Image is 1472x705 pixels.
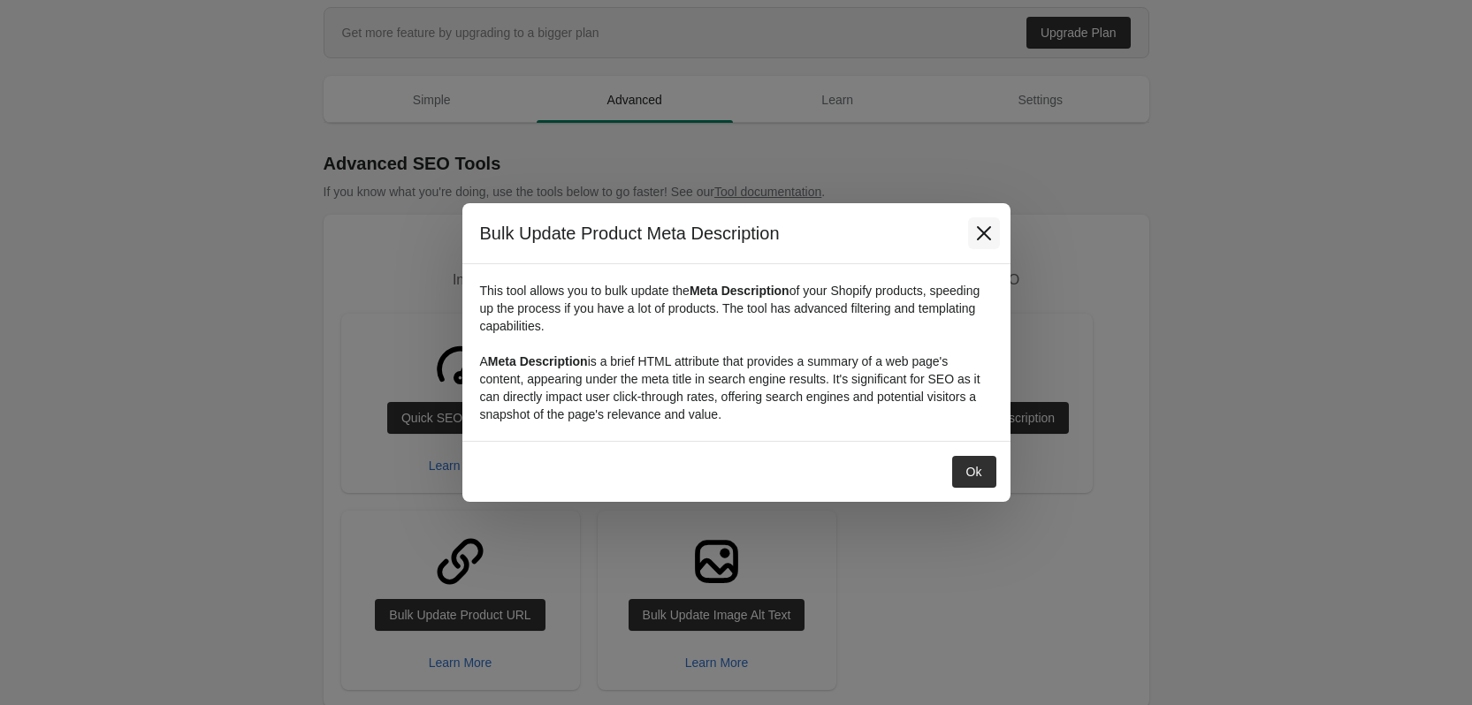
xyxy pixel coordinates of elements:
[690,284,789,298] b: Meta Description
[952,456,996,488] button: Ok
[968,217,1000,249] button: Close
[966,465,982,479] div: Ok
[488,354,588,368] b: Meta Description
[480,221,950,246] h2: Bulk Update Product Meta Description
[480,282,993,335] p: This tool allows you to bulk update the of your Shopify products, speeding up the process if you ...
[480,352,993,423] p: A is a brief HTML attribute that provides a summary of a web page's content, appearing under the ...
